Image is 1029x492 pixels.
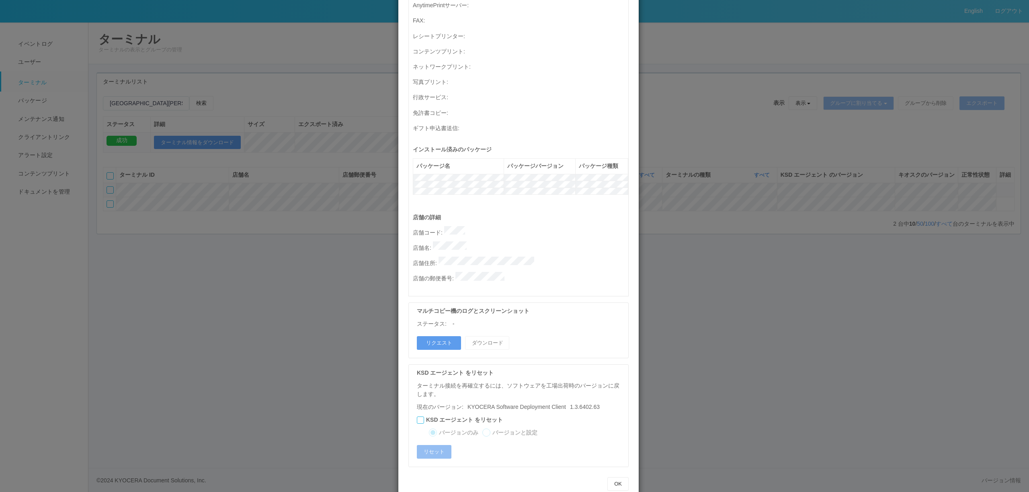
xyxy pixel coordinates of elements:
[413,257,628,268] p: 店舗住所 :
[413,91,628,102] p: 行政サービス :
[417,320,447,328] p: ステータス:
[417,307,624,315] p: マルチコピー機のログとスクリーンショット
[417,382,624,399] p: ターミナル接続を再確立するには、ソフトウェアを工場出荷時のバージョンに戻します。
[607,477,629,491] button: OK
[507,162,572,170] div: パッケージバージョン
[417,403,624,411] p: 現在のバージョン:
[467,404,566,410] span: KYOCERA Software Deployment Client
[413,14,628,25] p: FAX :
[413,145,628,154] p: インストール済みのパッケージ
[426,416,503,424] label: KSD エージェント をリセット
[413,76,628,87] p: 写真プリント :
[413,106,628,118] p: 免許書コピー :
[417,336,461,350] button: リクエスト
[413,241,628,253] p: 店舗名 :
[417,369,624,377] p: KSD エージェント をリセット
[465,336,509,350] button: ダウンロード
[413,122,628,133] p: ギフト申込書送信 :
[413,272,628,283] p: 店舗の郵便番号 :
[492,429,537,437] label: バージョンと設定
[413,60,628,71] p: ネットワークプリント :
[416,162,500,170] div: パッケージ名
[413,45,628,56] p: コンテンツプリント :
[463,404,600,410] span: 1.3.6402.63
[413,213,628,222] p: 店舗の詳細
[417,445,451,459] button: リセット
[413,30,628,41] p: レシートプリンター :
[579,162,625,170] div: パッケージ種類
[413,226,628,237] p: 店舗コード :
[439,429,478,437] label: バージョンのみ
